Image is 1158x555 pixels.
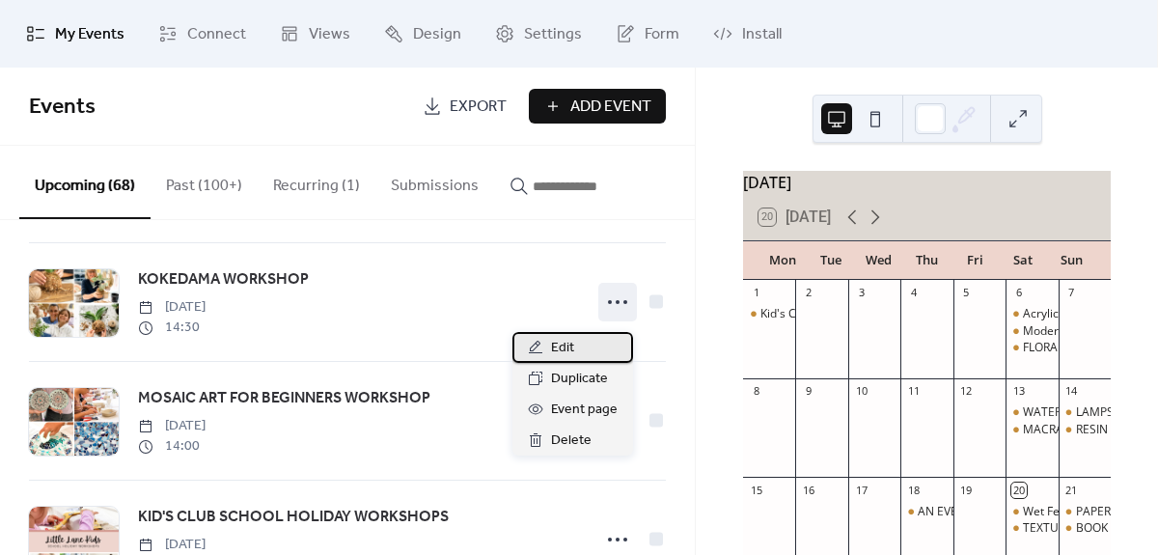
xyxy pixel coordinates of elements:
[138,535,206,555] span: [DATE]
[1006,504,1058,520] div: Wet Felted Flowers Workshop
[743,306,795,322] div: Kid's Crochet Club
[144,8,261,60] a: Connect
[999,241,1047,280] div: Sat
[1059,404,1111,421] div: LAMPSHADE MAKING WORKSHOP
[1006,422,1058,438] div: MACRAME PLANT HANGER
[903,241,951,280] div: Thu
[551,368,608,391] span: Duplicate
[1011,483,1026,497] div: 20
[1064,483,1079,497] div: 21
[524,23,582,46] span: Settings
[258,146,375,217] button: Recurring (1)
[959,286,974,300] div: 5
[551,399,618,422] span: Event page
[749,483,763,497] div: 15
[265,8,365,60] a: Views
[138,416,206,436] span: [DATE]
[749,286,763,300] div: 1
[551,337,574,360] span: Edit
[570,96,651,119] span: Add Event
[900,504,952,520] div: AN EVENING OF INTUITIVE ARTS & THE SPIRIT WORLD with Christine Morgan
[1011,286,1026,300] div: 6
[138,386,430,411] a: MOSAIC ART FOR BEGINNERS WORKSHOP
[801,384,815,399] div: 9
[309,23,350,46] span: Views
[529,89,666,124] button: Add Event
[1006,520,1058,537] div: TEXTURED ART MASTERCLASS
[1059,520,1111,537] div: BOOK BINDING WORKSHOP
[758,241,807,280] div: Mon
[760,306,858,322] div: Kid's Crochet Club
[370,8,476,60] a: Design
[138,436,206,457] span: 14:00
[749,384,763,399] div: 8
[408,89,521,124] a: Export
[55,23,124,46] span: My Events
[854,286,868,300] div: 3
[742,23,782,46] span: Install
[807,241,855,280] div: Tue
[12,8,139,60] a: My Events
[854,483,868,497] div: 17
[906,483,921,497] div: 18
[138,318,206,338] span: 14:30
[959,384,974,399] div: 12
[1064,286,1079,300] div: 7
[854,384,868,399] div: 10
[801,286,815,300] div: 2
[450,96,507,119] span: Export
[801,483,815,497] div: 16
[481,8,596,60] a: Settings
[1006,306,1058,322] div: Acrylic Ink Abstract Art on Canvas Workshop
[138,268,309,291] span: KOKEDAMA WORKSHOP
[1006,323,1058,340] div: Modern Calligraphy
[138,267,309,292] a: KOKEDAMA WORKSHOP
[1006,404,1058,421] div: WATERCOLOUR WILDFLOWERS WORKSHOP
[743,171,1111,194] div: [DATE]
[138,297,206,318] span: [DATE]
[699,8,796,60] a: Install
[1059,422,1111,438] div: RESIN HOMEWARES WORKSHOP
[375,146,494,217] button: Submissions
[855,241,903,280] div: Wed
[138,506,449,529] span: KID'S CLUB SCHOOL HOLIDAY WORKSHOPS
[906,384,921,399] div: 11
[29,86,96,128] span: Events
[413,23,461,46] span: Design
[551,430,592,453] span: Delete
[1064,384,1079,399] div: 14
[1023,323,1129,340] div: Modern Calligraphy
[151,146,258,217] button: Past (100+)
[187,23,246,46] span: Connect
[138,505,449,530] a: KID'S CLUB SCHOOL HOLIDAY WORKSHOPS
[1059,504,1111,520] div: PAPER MAKING Workshop
[1006,340,1058,356] div: FLORAL NATIVES PALETTE KNIFE PAINTING WORKSHOP
[601,8,694,60] a: Form
[138,387,430,410] span: MOSAIC ART FOR BEGINNERS WORKSHOP
[19,146,151,219] button: Upcoming (68)
[959,483,974,497] div: 19
[1011,384,1026,399] div: 13
[951,241,999,280] div: Fri
[1047,241,1095,280] div: Sun
[645,23,679,46] span: Form
[906,286,921,300] div: 4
